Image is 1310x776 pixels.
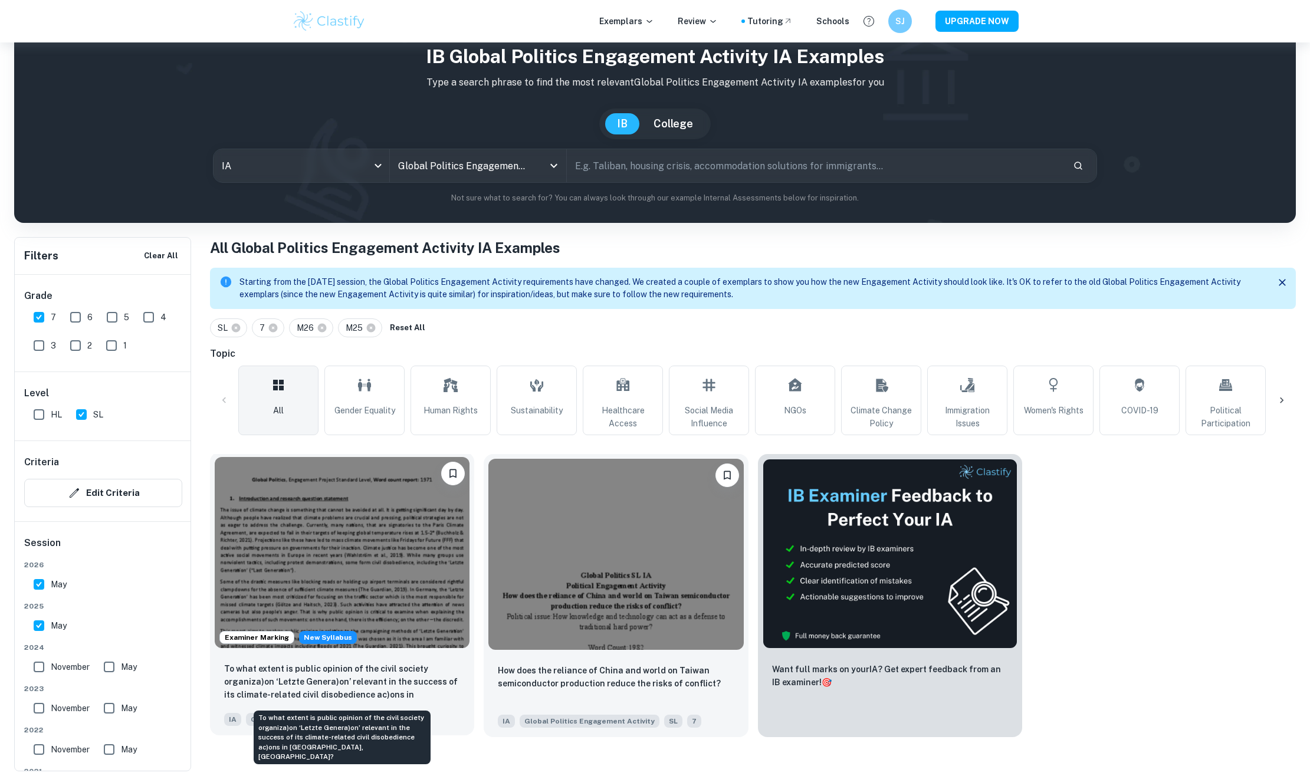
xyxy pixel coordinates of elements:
span: 3 [51,339,56,352]
span: May [51,619,67,632]
span: May [121,660,137,673]
span: Climate Change Policy [846,404,916,430]
span: November [51,702,90,715]
span: All [273,404,284,417]
a: BookmarkHow does the reliance of China and world on Taiwan semiconductor production reduce the ri... [484,454,748,737]
img: Global Politics Engagement Activity IA example thumbnail: How does the reliance of China and world [488,459,743,650]
p: Type a search phrase to find the most relevant Global Politics Engagement Activity IA examples fo... [24,75,1286,90]
span: Political Participation [1191,404,1260,430]
h6: Topic [210,347,1296,361]
span: Global Politics Engagement Activity [246,713,386,726]
h1: All Global Politics Engagement Activity IA Examples [210,237,1296,258]
span: IA [498,715,515,728]
span: 6 [87,311,93,324]
span: November [51,743,90,756]
button: Reset All [387,319,428,337]
span: Human Rights [423,404,478,417]
span: M26 [297,321,319,334]
span: 2022 [24,725,182,735]
button: UPGRADE NOW [935,11,1019,32]
input: E.g. Taliban, housing crisis, accommodation solutions for immigrants... [567,149,1063,182]
p: Starting from the [DATE] session, the Global Politics Engagement Activity requirements have chang... [239,276,1264,301]
span: IA [224,713,241,726]
div: M25 [338,318,382,337]
span: New Syllabus [299,631,357,644]
span: 5 [124,311,129,324]
span: 2 [87,339,92,352]
p: Want full marks on your IA ? Get expert feedback from an IB examiner! [772,663,1008,689]
a: Schools [816,15,849,28]
button: IB [605,113,639,134]
button: SJ [888,9,912,33]
button: Close [1273,274,1291,291]
span: 2025 [24,601,182,611]
span: 1 [123,339,127,352]
h6: SJ [893,15,907,28]
div: To what extent is public opinion of the civil society organiza)on ‘Letzte Genera)on’ relevant in ... [254,711,431,764]
h6: Grade [24,289,182,303]
span: Sustainability [511,404,563,417]
button: Search [1068,156,1088,176]
div: M26 [289,318,333,337]
h6: Criteria [24,455,59,469]
span: May [121,743,137,756]
span: Gender Equality [334,404,395,417]
h6: Filters [24,248,58,264]
p: Review [678,15,718,28]
span: 7 [687,715,701,728]
span: 7 [51,311,56,324]
h6: Session [24,536,182,560]
img: Global Politics Engagement Activity IA example thumbnail: To what extent is public opinion of the [215,457,470,648]
h6: Level [24,386,182,400]
p: To what extent is public opinion of the civil society organiza)on ‘Letzte Genera)on’ relevant in ... [224,662,460,702]
p: Exemplars [599,15,654,28]
span: COVID-19 [1121,404,1158,417]
button: Bookmark [715,463,739,487]
span: Examiner Marking [220,632,294,643]
h1: IB Global Politics Engagement Activity IA examples [24,42,1286,71]
span: SL [93,408,103,421]
span: Immigration Issues [933,404,1002,430]
div: 7 [252,318,284,337]
span: 🎯 [822,678,832,687]
button: College [642,113,705,134]
button: Clear All [141,247,181,265]
img: Clastify logo [292,9,367,33]
span: M25 [346,321,368,334]
span: 4 [160,311,166,324]
span: May [121,702,137,715]
a: ThumbnailWant full marks on yourIA? Get expert feedback from an IB examiner! [758,454,1022,737]
span: NGOs [784,404,806,417]
button: Edit Criteria [24,479,182,507]
span: SL [664,715,682,728]
button: Help and Feedback [859,11,879,31]
a: Examiner MarkingStarting from the May 2026 session, the Global Politics Engagement Activity requi... [210,454,474,737]
span: SL [218,321,233,334]
span: Healthcare Access [588,404,658,430]
span: May [51,578,67,591]
span: 2024 [24,642,182,653]
img: Thumbnail [763,459,1017,649]
span: November [51,660,90,673]
span: Women's Rights [1024,404,1084,417]
a: Tutoring [747,15,793,28]
span: 7 [260,321,270,334]
p: Not sure what to search for? You can always look through our example Internal Assessments below f... [24,192,1286,204]
div: IA [214,149,389,182]
span: Social Media Influence [674,404,744,430]
span: HL [51,408,62,421]
span: 2026 [24,560,182,570]
span: 2023 [24,683,182,694]
button: Bookmark [441,462,465,485]
button: Open [546,157,562,174]
p: How does the reliance of China and world on Taiwan semiconductor production reduce the risks of c... [498,664,734,690]
span: Global Politics Engagement Activity [520,715,659,728]
div: SL [210,318,247,337]
div: Starting from the May 2026 session, the Global Politics Engagement Activity requirements have cha... [299,631,357,644]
